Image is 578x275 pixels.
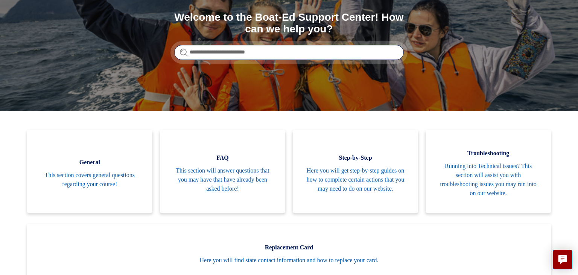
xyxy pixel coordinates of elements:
a: Troubleshooting Running into Technical issues? This section will assist you with troubleshooting ... [426,130,551,213]
span: General [38,158,141,167]
span: Here you will get step-by-step guides on how to complete certain actions that you may need to do ... [304,166,407,193]
a: FAQ This section will answer questions that you may have that have already been asked before! [160,130,285,213]
a: General This section covers general questions regarding your course! [27,130,152,213]
h1: Welcome to the Boat-Ed Support Center! How can we help you? [174,12,404,35]
span: Running into Technical issues? This section will assist you with troubleshooting issues you may r... [437,162,540,198]
span: This section covers general questions regarding your course! [38,171,141,189]
span: Here you will find state contact information and how to replace your card. [38,256,540,265]
span: FAQ [171,153,274,162]
span: Step-by-Step [304,153,407,162]
button: Live chat [553,250,572,269]
input: Search [174,45,404,60]
a: Step-by-Step Here you will get step-by-step guides on how to complete certain actions that you ma... [293,130,418,213]
span: This section will answer questions that you may have that have already been asked before! [171,166,274,193]
span: Replacement Card [38,243,540,252]
span: Troubleshooting [437,149,540,158]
